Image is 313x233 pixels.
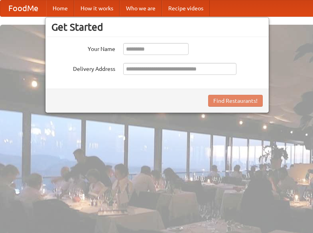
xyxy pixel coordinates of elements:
[51,21,263,33] h3: Get Started
[120,0,162,16] a: Who we are
[51,43,115,53] label: Your Name
[208,95,263,107] button: Find Restaurants!
[0,0,46,16] a: FoodMe
[51,63,115,73] label: Delivery Address
[162,0,210,16] a: Recipe videos
[46,0,74,16] a: Home
[74,0,120,16] a: How it works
